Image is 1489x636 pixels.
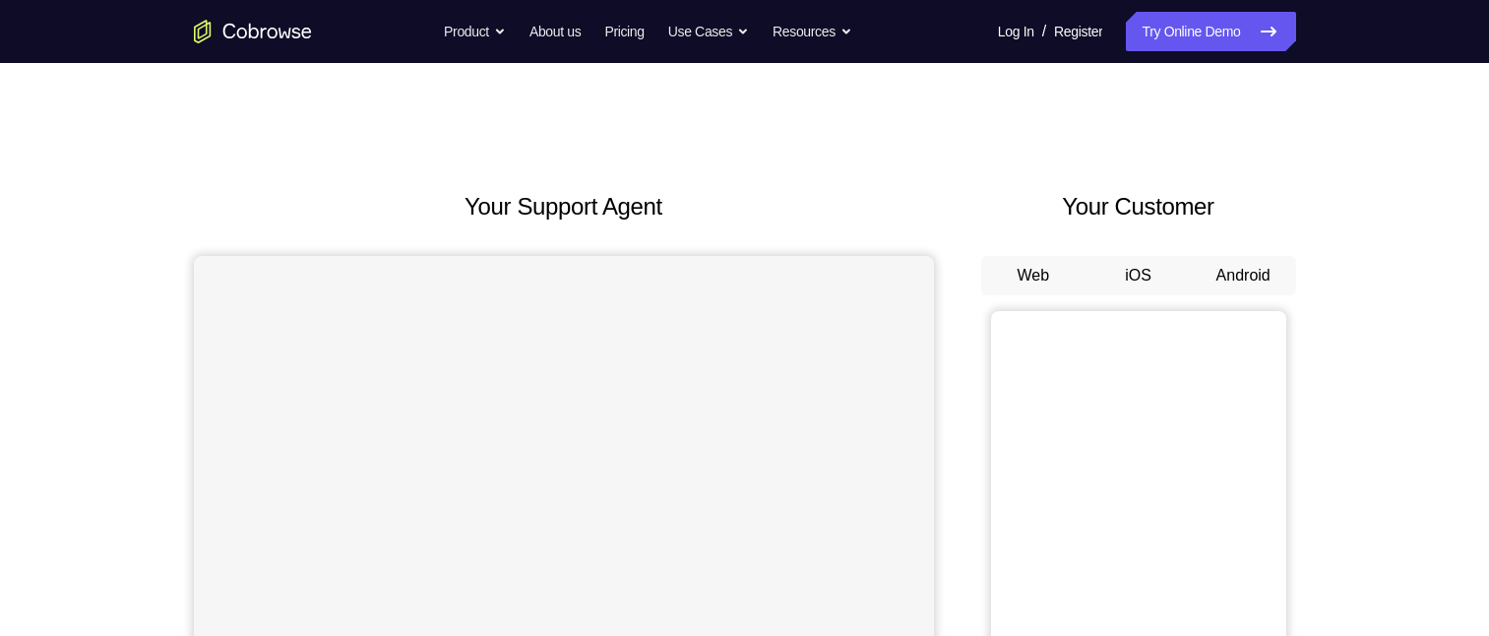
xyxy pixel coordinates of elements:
[1054,12,1102,51] a: Register
[194,20,312,43] a: Go to the home page
[1086,256,1191,295] button: iOS
[981,189,1296,224] h2: Your Customer
[998,12,1034,51] a: Log In
[1191,256,1296,295] button: Android
[1126,12,1295,51] a: Try Online Demo
[981,256,1086,295] button: Web
[668,12,749,51] button: Use Cases
[194,189,934,224] h2: Your Support Agent
[604,12,644,51] a: Pricing
[1042,20,1046,43] span: /
[773,12,852,51] button: Resources
[444,12,506,51] button: Product
[529,12,581,51] a: About us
